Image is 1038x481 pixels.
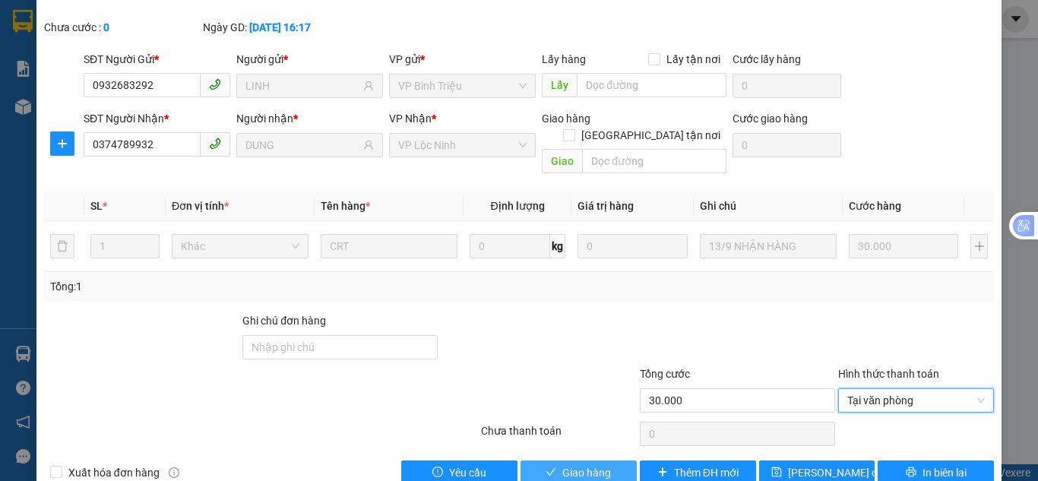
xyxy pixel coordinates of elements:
[542,112,590,125] span: Giao hàng
[245,137,360,153] input: Tên người nhận
[700,234,837,258] input: Ghi Chú
[50,234,74,258] button: delete
[546,467,556,479] span: check
[449,464,486,481] span: Yêu cầu
[838,368,939,380] label: Hình thức thanh toán
[50,131,74,156] button: plus
[363,81,374,91] span: user
[203,19,359,36] div: Ngày GD:
[363,140,374,150] span: user
[44,19,200,36] div: Chưa cước :
[490,200,544,212] span: Định lượng
[849,234,958,258] input: 0
[84,51,230,68] div: SĐT Người Gửi
[542,73,577,97] span: Lấy
[90,200,103,212] span: SL
[577,73,726,97] input: Dọc đường
[249,21,311,33] b: [DATE] 16:17
[640,368,690,380] span: Tổng cước
[389,51,536,68] div: VP gửi
[771,467,782,479] span: save
[733,133,841,157] input: Cước giao hàng
[906,467,916,479] span: printer
[542,149,582,173] span: Giao
[582,149,726,173] input: Dọc đường
[788,464,932,481] span: [PERSON_NAME] chuyển hoàn
[660,51,726,68] span: Lấy tận nơi
[575,127,726,144] span: [GEOGRAPHIC_DATA] tận nơi
[733,74,841,98] input: Cước lấy hàng
[657,467,668,479] span: plus
[398,74,527,97] span: VP Bình Triệu
[51,138,74,150] span: plus
[236,110,383,127] div: Người nhận
[847,389,985,412] span: Tại văn phòng
[733,53,801,65] label: Cước lấy hàng
[398,134,527,157] span: VP Lộc Ninh
[389,112,432,125] span: VP Nhận
[209,138,221,150] span: phone
[578,200,634,212] span: Giá trị hàng
[181,235,299,258] span: Khác
[562,464,611,481] span: Giao hàng
[172,200,229,212] span: Đơn vị tính
[321,234,457,258] input: VD: Bàn, Ghế
[242,335,438,359] input: Ghi chú đơn hàng
[674,464,739,481] span: Thêm ĐH mới
[694,191,843,221] th: Ghi chú
[733,112,808,125] label: Cước giao hàng
[970,234,988,258] button: plus
[169,467,179,478] span: info-circle
[245,78,360,94] input: Tên người gửi
[62,464,166,481] span: Xuất hóa đơn hàng
[849,200,901,212] span: Cước hàng
[321,200,370,212] span: Tên hàng
[103,21,109,33] b: 0
[542,53,586,65] span: Lấy hàng
[209,78,221,90] span: phone
[50,278,402,295] div: Tổng: 1
[84,110,230,127] div: SĐT Người Nhận
[578,234,687,258] input: 0
[236,51,383,68] div: Người gửi
[922,464,967,481] span: In biên lai
[242,315,326,327] label: Ghi chú đơn hàng
[479,422,638,449] div: Chưa thanh toán
[550,234,565,258] span: kg
[432,467,443,479] span: exclamation-circle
